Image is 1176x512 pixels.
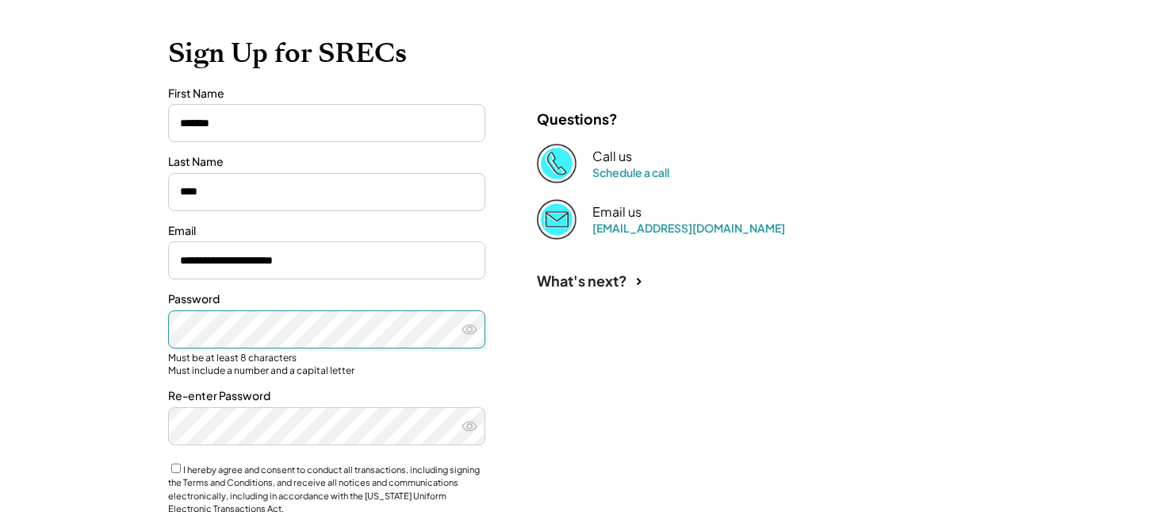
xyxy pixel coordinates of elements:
h1: Sign Up for SRECs [168,37,1009,70]
div: Re-enter Password [168,388,485,404]
div: What's next? [537,271,627,290]
div: First Name [168,86,485,102]
div: Questions? [537,110,618,128]
img: Phone%20copy%403x.png [537,144,577,183]
div: Email us [592,204,642,221]
div: Must be at least 8 characters Must include a number and a capital letter [168,352,485,376]
a: [EMAIL_ADDRESS][DOMAIN_NAME] [592,221,785,235]
div: Last Name [168,154,485,170]
div: Call us [592,148,632,165]
a: Schedule a call [592,165,669,179]
img: Email%202%403x.png [537,199,577,239]
div: Password [168,291,485,307]
div: Email [168,223,485,239]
